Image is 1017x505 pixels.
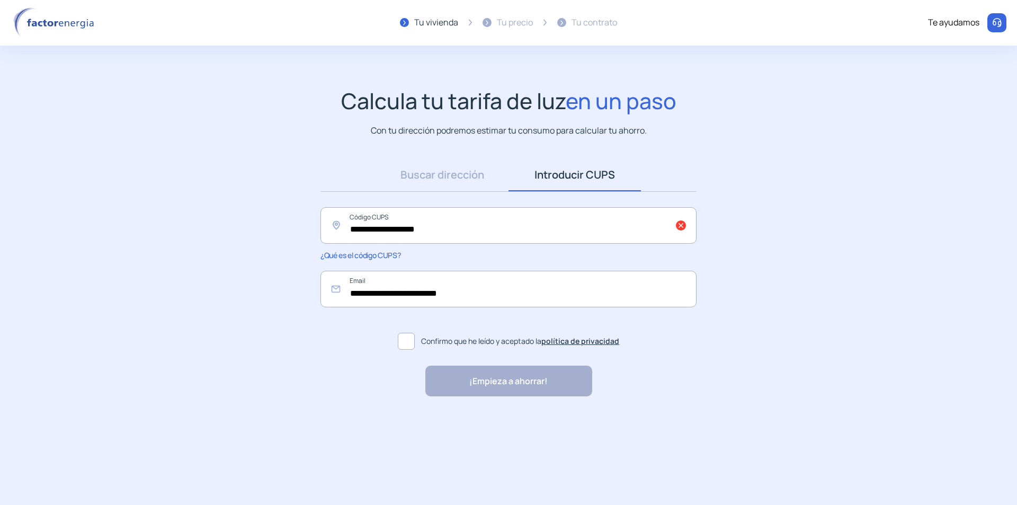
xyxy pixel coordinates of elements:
[421,335,619,347] span: Confirmo que he leído y aceptado la
[508,158,641,191] a: Introducir CUPS
[928,16,979,30] div: Te ayudamos
[320,250,400,260] span: ¿Qué es el código CUPS?
[11,7,101,38] img: logo factor
[572,16,617,30] div: Tu contrato
[497,16,533,30] div: Tu precio
[541,336,619,346] a: política de privacidad
[341,88,676,114] h1: Calcula tu tarifa de luz
[371,124,647,137] p: Con tu dirección podremos estimar tu consumo para calcular tu ahorro.
[414,16,458,30] div: Tu vivienda
[992,17,1002,28] img: llamar
[566,86,676,116] span: en un paso
[376,158,508,191] a: Buscar dirección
